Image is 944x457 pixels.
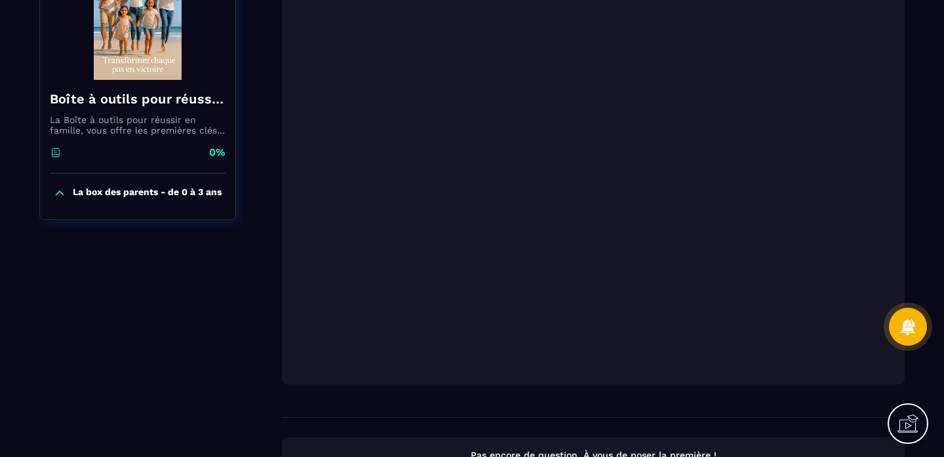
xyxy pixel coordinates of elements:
p: La Boîte à outils pour réussir en famille, vous offre les premières clés pour accompagner vos enf... [50,115,226,136]
p: La box des parents - de 0 à 3 ans [73,187,222,200]
p: 0% [209,145,226,160]
h4: Boîte à outils pour réussir en famille [50,90,226,108]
